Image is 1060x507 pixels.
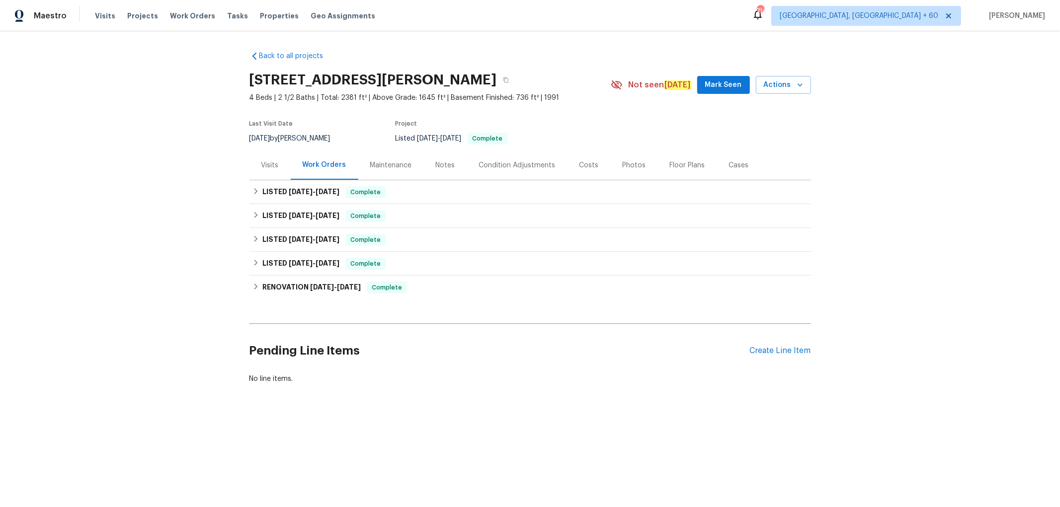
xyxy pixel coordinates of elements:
[260,11,299,21] span: Properties
[441,135,462,142] span: [DATE]
[664,80,691,89] em: [DATE]
[316,236,339,243] span: [DATE]
[249,204,811,228] div: LISTED [DATE]-[DATE]Complete
[249,328,750,374] h2: Pending Line Items
[289,212,339,219] span: -
[579,160,599,170] div: Costs
[95,11,115,21] span: Visits
[249,252,811,276] div: LISTED [DATE]-[DATE]Complete
[289,188,339,195] span: -
[497,71,515,89] button: Copy Address
[705,79,742,91] span: Mark Seen
[289,212,313,219] span: [DATE]
[262,258,339,270] h6: LISTED
[289,260,313,267] span: [DATE]
[249,133,342,145] div: by [PERSON_NAME]
[262,234,339,246] h6: LISTED
[346,187,385,197] span: Complete
[249,51,345,61] a: Back to all projects
[697,76,750,94] button: Mark Seen
[289,236,339,243] span: -
[764,79,803,91] span: Actions
[316,188,339,195] span: [DATE]
[303,160,346,170] div: Work Orders
[629,80,691,90] span: Not seen
[311,11,375,21] span: Geo Assignments
[670,160,705,170] div: Floor Plans
[729,160,749,170] div: Cases
[249,135,270,142] span: [DATE]
[249,228,811,252] div: LISTED [DATE]-[DATE]Complete
[227,12,248,19] span: Tasks
[249,180,811,204] div: LISTED [DATE]-[DATE]Complete
[249,75,497,85] h2: [STREET_ADDRESS][PERSON_NAME]
[757,6,764,16] div: 714
[623,160,646,170] div: Photos
[127,11,158,21] span: Projects
[396,121,417,127] span: Project
[417,135,462,142] span: -
[316,212,339,219] span: [DATE]
[436,160,455,170] div: Notes
[261,160,279,170] div: Visits
[316,260,339,267] span: [DATE]
[262,210,339,222] h6: LISTED
[34,11,67,21] span: Maestro
[985,11,1045,21] span: [PERSON_NAME]
[249,276,811,299] div: RENOVATION [DATE]-[DATE]Complete
[346,259,385,269] span: Complete
[417,135,438,142] span: [DATE]
[346,235,385,245] span: Complete
[289,260,339,267] span: -
[750,346,811,356] div: Create Line Item
[469,136,507,142] span: Complete
[310,284,361,290] span: -
[346,211,385,221] span: Complete
[337,284,361,290] span: [DATE]
[249,374,811,384] div: No line items.
[479,160,556,170] div: Condition Adjustments
[756,76,811,94] button: Actions
[249,121,293,127] span: Last Visit Date
[368,283,406,292] span: Complete
[396,135,508,142] span: Listed
[310,284,334,290] span: [DATE]
[370,160,412,170] div: Maintenance
[289,188,313,195] span: [DATE]
[249,93,611,103] span: 4 Beds | 2 1/2 Baths | Total: 2381 ft² | Above Grade: 1645 ft² | Basement Finished: 736 ft² | 1991
[289,236,313,243] span: [DATE]
[780,11,938,21] span: [GEOGRAPHIC_DATA], [GEOGRAPHIC_DATA] + 60
[170,11,215,21] span: Work Orders
[262,282,361,293] h6: RENOVATION
[262,186,339,198] h6: LISTED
